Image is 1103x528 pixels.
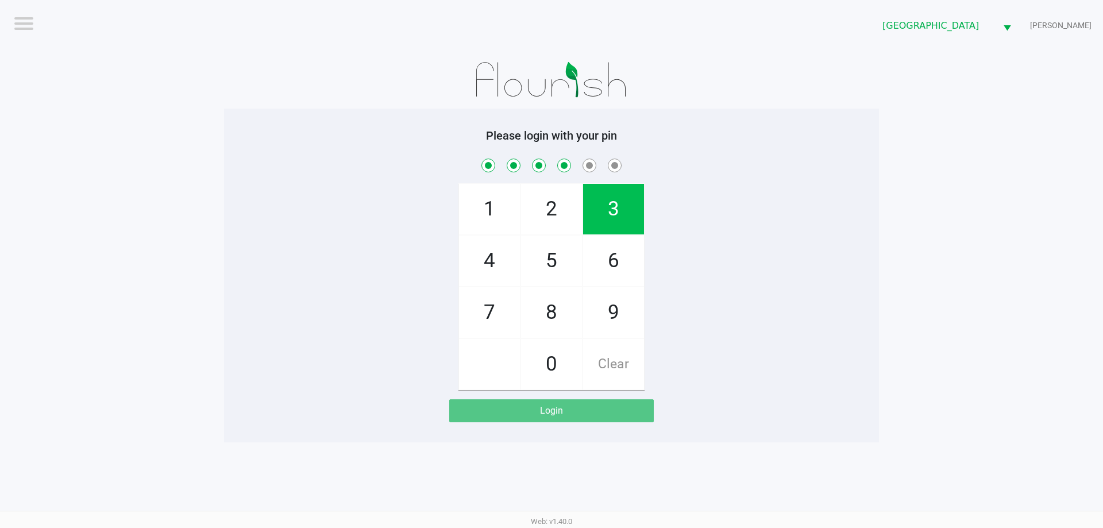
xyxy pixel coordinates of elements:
[583,184,644,234] span: 3
[521,184,582,234] span: 2
[882,19,989,33] span: [GEOGRAPHIC_DATA]
[583,236,644,286] span: 6
[531,517,572,526] span: Web: v1.40.0
[583,339,644,390] span: Clear
[459,236,520,286] span: 4
[521,287,582,338] span: 8
[521,236,582,286] span: 5
[459,287,520,338] span: 7
[583,287,644,338] span: 9
[233,129,870,142] h5: Please login with your pin
[521,339,582,390] span: 0
[996,12,1018,39] button: Select
[1030,20,1092,32] span: [PERSON_NAME]
[459,184,520,234] span: 1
